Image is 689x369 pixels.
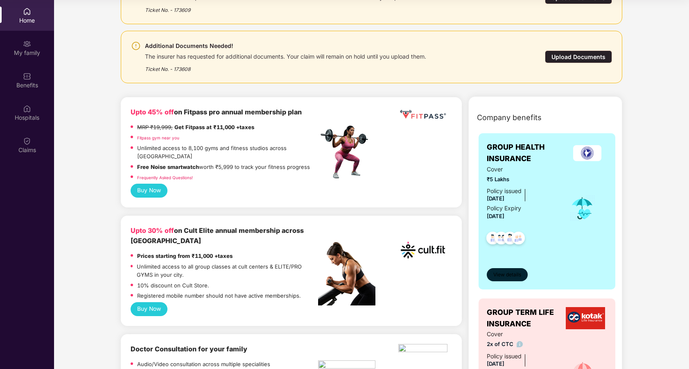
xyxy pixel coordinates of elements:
img: physica%20-%20Edited.png [398,344,447,355]
div: Upload Documents [545,50,612,63]
img: svg+xml;base64,PHN2ZyBpZD0iQmVuZWZpdHMiIHhtbG5zPSJodHRwOi8vd3d3LnczLm9yZy8yMDAwL3N2ZyIgd2lkdGg9Ij... [23,72,31,80]
div: Policy Expiry [487,204,521,213]
img: svg+xml;base64,PHN2ZyB3aWR0aD0iMjAiIGhlaWdodD0iMjAiIHZpZXdCb3g9IjAgMCAyMCAyMCIgZmlsbD0ibm9uZSIgeG... [23,40,31,48]
img: fppp.png [398,107,447,122]
img: icon [569,195,596,222]
img: fpp.png [318,123,375,181]
div: Ticket No. - 173608 [145,60,426,73]
button: View details [487,268,528,281]
span: Company benefits [477,112,542,123]
b: Upto 30% off [131,226,174,235]
div: Policy issued [487,352,522,361]
span: 2x of CTC [487,340,558,348]
b: Upto 45% off [131,108,174,116]
img: cult.png [398,225,447,275]
p: worth ₹5,999 to track your fitness progress [137,163,310,171]
b: on Cult Elite annual membership across [GEOGRAPHIC_DATA] [131,226,304,245]
span: View details [493,271,521,279]
span: Cover [487,330,558,339]
b: on Fitpass pro annual membership plan [131,108,302,116]
strong: Prices starting from ₹11,000 +taxes [137,253,233,259]
img: svg+xml;base64,PHN2ZyBpZD0iSG9tZSIgeG1sbnM9Imh0dHA6Ly93d3cudzMub3JnLzIwMDAvc3ZnIiB3aWR0aD0iMjAiIG... [23,7,31,16]
span: ₹5 Lakhs [487,175,558,184]
div: The insurer has requested for additional documents. Your claim will remain on hold until you uplo... [145,51,426,60]
span: GROUP HEALTH INSURANCE [487,141,568,165]
del: MRP ₹19,999, [137,124,173,130]
img: insurerLogo [566,307,605,329]
span: Cover [487,165,558,174]
img: svg+xml;base64,PHN2ZyB4bWxucz0iaHR0cDovL3d3dy53My5vcmcvMjAwMC9zdmciIHdpZHRoPSI0OC45NDMiIGhlaWdodD... [500,229,520,249]
span: [DATE] [487,195,504,202]
img: svg+xml;base64,PHN2ZyBpZD0iQ2xhaW0iIHhtbG5zPSJodHRwOi8vd3d3LnczLm9yZy8yMDAwL3N2ZyIgd2lkdGg9IjIwIi... [23,137,31,145]
button: Buy Now [131,184,167,198]
img: svg+xml;base64,PHN2ZyBpZD0iSG9zcGl0YWxzIiB4bWxucz0iaHR0cDovL3d3dy53My5vcmcvMjAwMC9zdmciIHdpZHRoPS... [23,105,31,113]
p: Unlimited access to 8,100 gyms and fitness studios across [GEOGRAPHIC_DATA] [137,144,319,161]
img: svg+xml;base64,PHN2ZyB4bWxucz0iaHR0cDovL3d3dy53My5vcmcvMjAwMC9zdmciIHdpZHRoPSI0OC45NDMiIGhlaWdodD... [508,229,529,249]
span: [DATE] [487,213,504,219]
strong: Get Fitpass at ₹11,000 +taxes [174,124,254,130]
img: svg+xml;base64,PHN2ZyB4bWxucz0iaHR0cDovL3d3dy53My5vcmcvMjAwMC9zdmciIHdpZHRoPSI0OC45MTUiIGhlaWdodD... [491,229,511,249]
div: Policy issued [487,187,522,196]
span: [DATE] [487,360,504,367]
p: 10% discount on Cult Store. [137,281,209,290]
a: Frequently Asked Questions! [137,175,193,180]
img: svg+xml;base64,PHN2ZyBpZD0iV2FybmluZ18tXzI0eDI0IiBkYXRhLW5hbWU9Ildhcm5pbmcgLSAyNHgyNCIgeG1sbnM9Im... [131,41,141,51]
b: Doctor Consultation for your family [131,345,247,353]
img: info [517,341,523,347]
p: Registered mobile number should not have active memberships. [137,292,301,300]
button: Buy Now [131,302,167,316]
span: GROUP TERM LIFE INSURANCE [487,307,564,330]
strong: Free Noise smartwatch [137,164,199,170]
a: Fitpass gym near you [137,135,179,140]
img: insurerLogo [573,145,601,161]
img: pc2.png [318,242,375,305]
div: Ticket No. - 173609 [145,1,426,14]
img: svg+xml;base64,PHN2ZyB4bWxucz0iaHR0cDovL3d3dy53My5vcmcvMjAwMC9zdmciIHdpZHRoPSI0OC45NDMiIGhlaWdodD... [483,229,503,249]
p: Unlimited access to all group classes at cult centers & ELITE/PRO GYMS in your city. [137,262,318,279]
p: Audio/Video consultation across multiple specialities [137,360,270,369]
div: Additional Documents Needed! [145,41,426,51]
